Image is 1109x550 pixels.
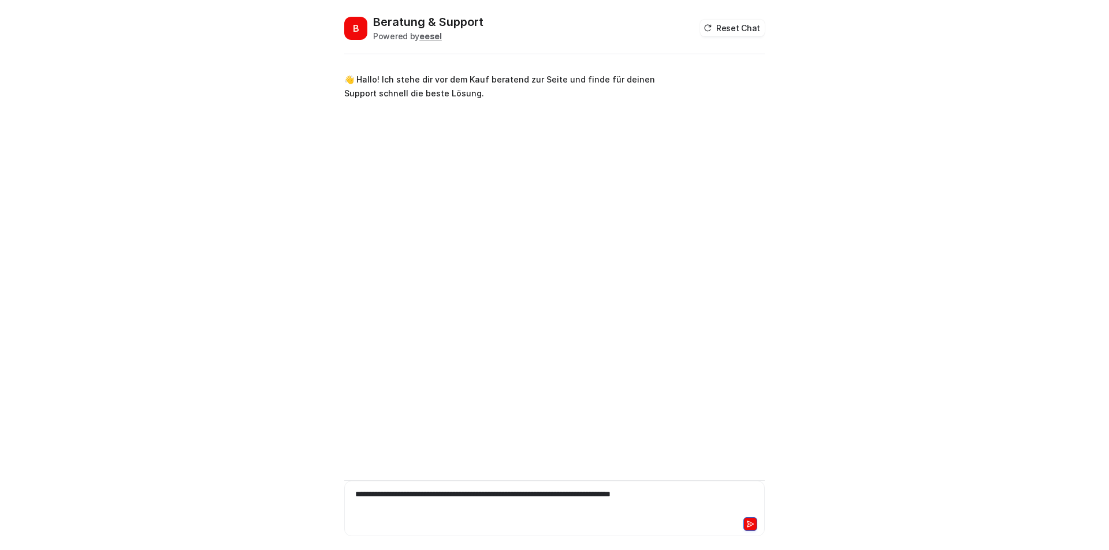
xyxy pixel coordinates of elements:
[344,73,682,100] p: 👋 Hallo! Ich stehe dir vor dem Kauf beratend zur Seite und finde für deinen Support schnell die b...
[344,17,367,40] span: B
[373,14,483,30] h2: Beratung & Support
[700,20,765,36] button: Reset Chat
[419,31,442,41] b: eesel
[373,30,483,42] div: Powered by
